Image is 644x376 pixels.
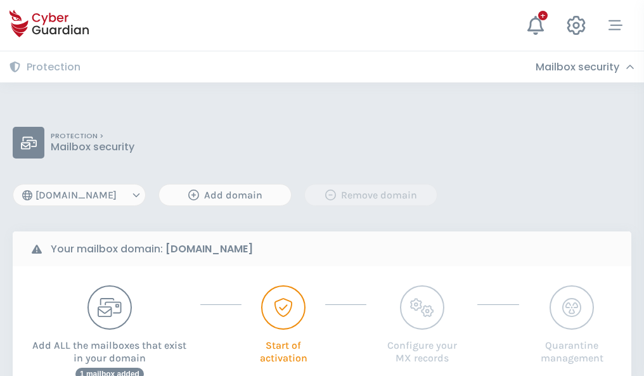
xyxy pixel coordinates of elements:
h3: Mailbox security [536,61,619,74]
p: Quarantine management [532,330,612,365]
button: Add domain [158,184,292,206]
button: Remove domain [304,184,437,206]
p: Add ALL the mailboxes that exist in your domain [32,330,188,365]
button: Quarantine management [532,285,612,365]
p: PROTECTION > [51,132,134,141]
p: Configure your MX records [379,330,465,365]
div: Remove domain [314,188,427,203]
strong: [DOMAIN_NAME] [165,242,253,256]
div: Mailbox security [536,61,634,74]
div: + [538,11,548,20]
p: Mailbox security [51,141,134,153]
div: Add domain [169,188,281,203]
h3: Protection [27,61,80,74]
button: Start of activation [254,285,312,365]
b: Your mailbox domain: [51,242,253,257]
button: Configure your MX records [379,285,465,365]
p: Start of activation [254,330,312,365]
